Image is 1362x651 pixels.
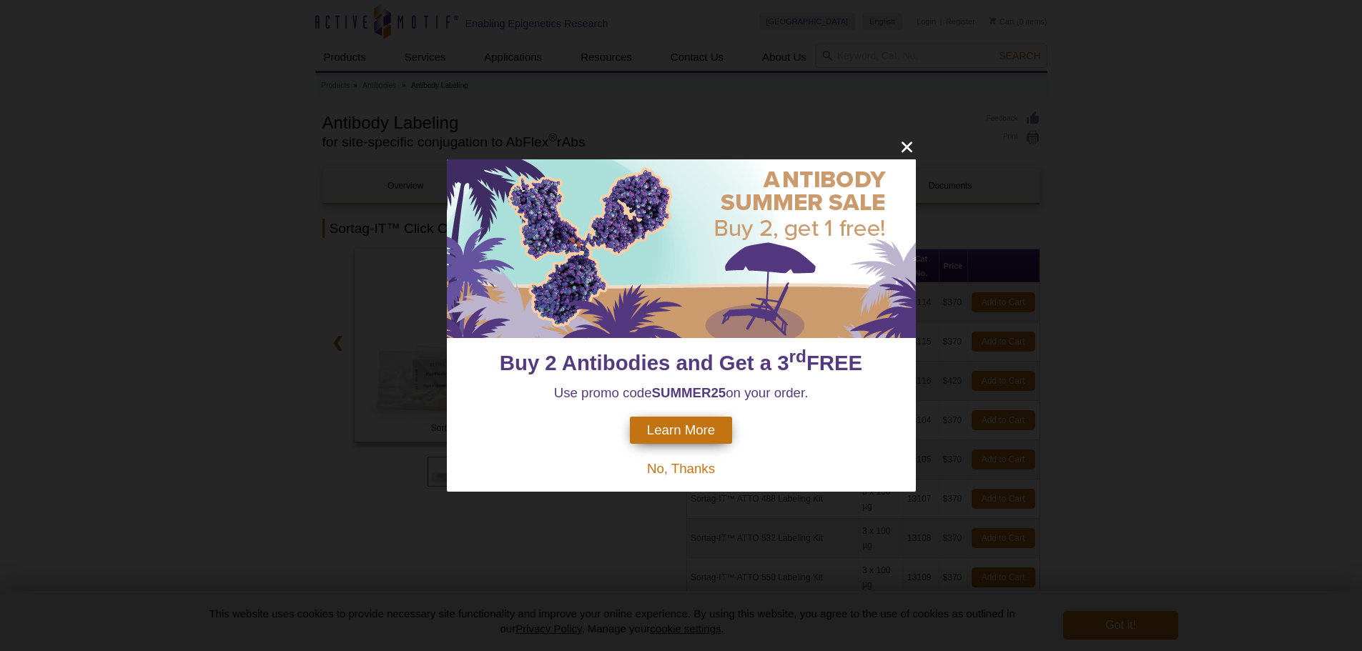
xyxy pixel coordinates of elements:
[554,385,809,400] span: Use promo code on your order.
[647,461,715,476] span: No, Thanks
[789,347,806,367] sup: rd
[898,138,916,156] button: close
[647,422,715,438] span: Learn More
[500,351,862,374] span: Buy 2 Antibodies and Get a 3 FREE
[652,385,726,400] strong: SUMMER25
